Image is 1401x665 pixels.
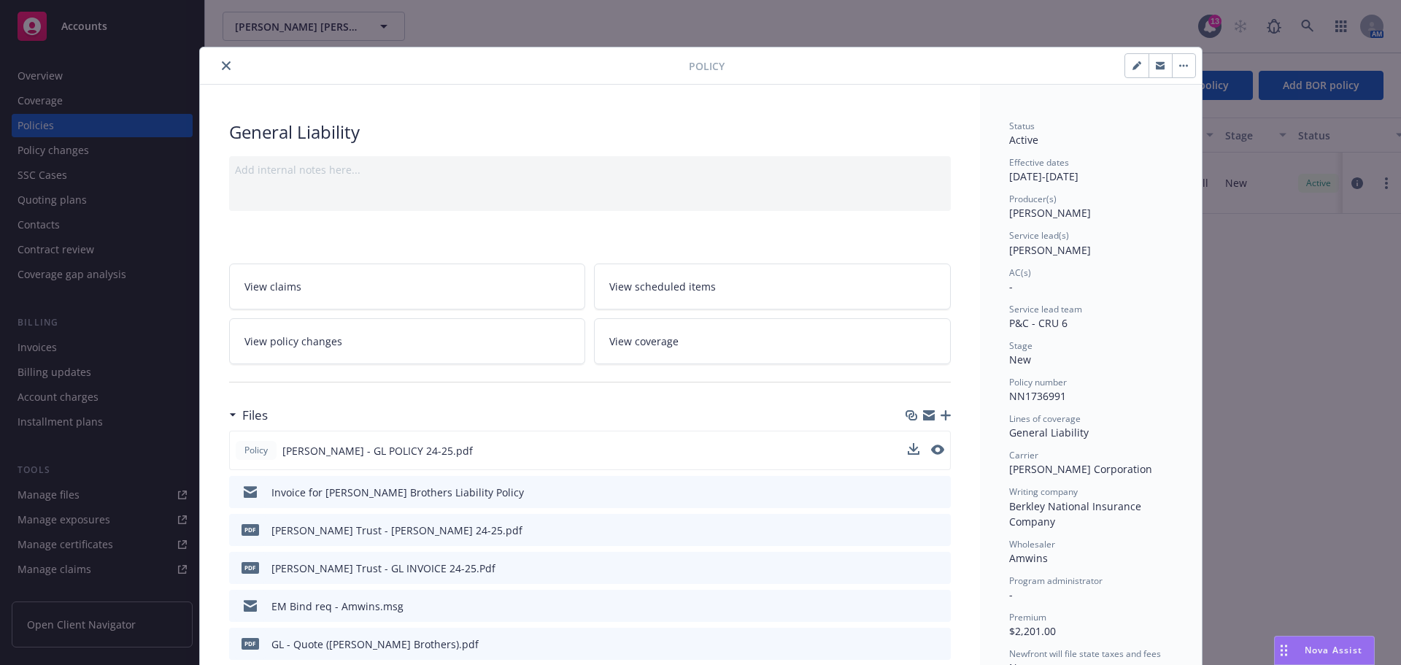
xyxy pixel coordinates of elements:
[242,638,259,649] span: pdf
[689,58,725,74] span: Policy
[908,523,920,538] button: download file
[908,443,919,458] button: download file
[1009,193,1057,205] span: Producer(s)
[229,406,268,425] div: Files
[908,443,919,455] button: download file
[1009,376,1067,388] span: Policy number
[1009,156,1173,184] div: [DATE] - [DATE]
[1009,389,1066,403] span: NN1736991
[1009,206,1091,220] span: [PERSON_NAME]
[609,279,716,294] span: View scheduled items
[908,561,920,576] button: download file
[908,599,920,614] button: download file
[1009,426,1089,439] span: General Liability
[1009,339,1033,352] span: Stage
[908,485,920,500] button: download file
[1009,551,1048,565] span: Amwins
[1009,485,1078,498] span: Writing company
[1009,647,1161,660] span: Newfront will file state taxes and fees
[242,562,259,573] span: Pdf
[932,599,945,614] button: preview file
[271,561,495,576] div: [PERSON_NAME] Trust - GL INVOICE 24-25.Pdf
[1009,133,1038,147] span: Active
[1009,316,1068,330] span: P&C - CRU 6
[1009,243,1091,257] span: [PERSON_NAME]
[1009,412,1081,425] span: Lines of coverage
[1009,624,1056,638] span: $2,201.00
[1009,229,1069,242] span: Service lead(s)
[271,523,522,538] div: [PERSON_NAME] Trust - [PERSON_NAME] 24-25.pdf
[229,264,586,310] a: View claims
[1009,538,1055,550] span: Wholesaler
[1009,449,1038,461] span: Carrier
[244,334,342,349] span: View policy changes
[244,279,301,294] span: View claims
[1275,637,1293,664] div: Drag to move
[1009,303,1082,315] span: Service lead team
[932,637,945,652] button: preview file
[1274,636,1375,665] button: Nova Assist
[932,523,945,538] button: preview file
[1009,280,1013,293] span: -
[931,443,944,458] button: preview file
[1009,462,1152,476] span: [PERSON_NAME] Corporation
[1305,644,1362,656] span: Nova Assist
[271,485,524,500] div: Invoice for [PERSON_NAME] Brothers Liability Policy
[594,318,951,364] a: View coverage
[932,485,945,500] button: preview file
[217,57,235,74] button: close
[1009,156,1069,169] span: Effective dates
[1009,353,1031,366] span: New
[1009,266,1031,279] span: AC(s)
[1009,120,1035,132] span: Status
[242,406,268,425] h3: Files
[1009,611,1046,623] span: Premium
[1009,499,1144,528] span: Berkley National Insurance Company
[908,637,920,652] button: download file
[242,444,271,457] span: Policy
[282,443,473,458] span: [PERSON_NAME] - GL POLICY 24-25.pdf
[931,445,944,455] button: preview file
[229,120,951,145] div: General Liability
[1009,588,1013,601] span: -
[235,162,945,177] div: Add internal notes here...
[1009,574,1103,587] span: Program administrator
[271,599,404,614] div: EM Bind req - Amwins.msg
[609,334,679,349] span: View coverage
[271,637,479,652] div: GL - Quote ([PERSON_NAME] Brothers).pdf
[932,561,945,576] button: preview file
[229,318,586,364] a: View policy changes
[242,524,259,535] span: pdf
[594,264,951,310] a: View scheduled items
